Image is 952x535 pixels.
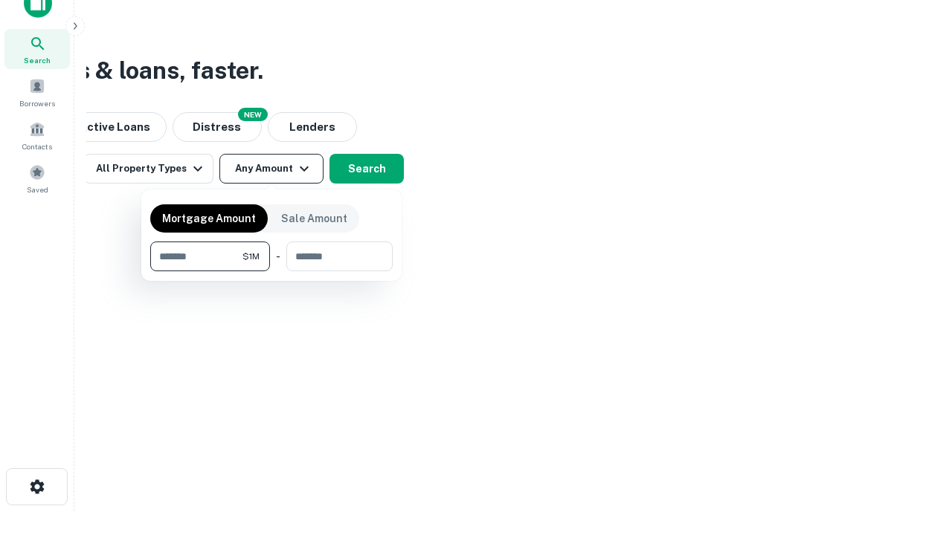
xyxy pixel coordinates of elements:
iframe: Chat Widget [878,416,952,487]
p: Mortgage Amount [162,210,256,227]
p: Sale Amount [281,210,347,227]
div: - [276,241,280,271]
span: $1M [242,250,260,263]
